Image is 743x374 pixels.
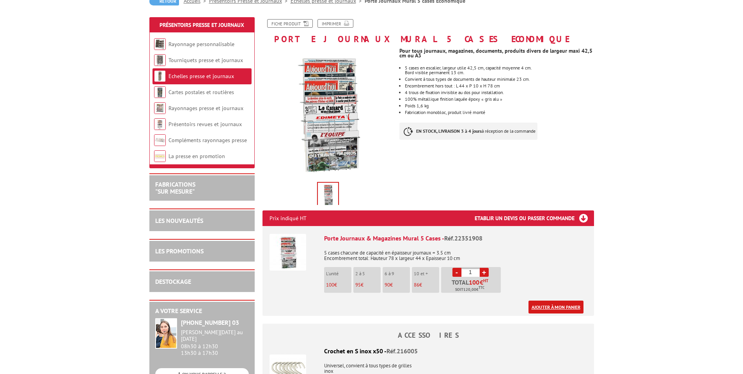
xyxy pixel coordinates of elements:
[168,73,234,80] a: Echelles presse et journaux
[385,282,410,288] p: €
[385,281,390,288] span: 90
[405,103,594,108] li: Poids 1,6 kg
[405,90,594,95] li: 4 trous de fixation invisible au dos pour installation.
[155,217,203,224] a: LES NOUVEAUTÉS
[405,77,594,82] li: Convient à tous types de documents de hauteur minimale 23 cm.
[168,41,234,48] a: Rayonnage personnalisable
[355,281,361,288] span: 95
[452,268,461,277] a: -
[262,331,594,339] h4: ACCESSOIRES
[181,319,239,326] strong: [PHONE_NUMBER] 03
[154,54,166,66] img: Tourniquets presse et journaux
[405,84,594,88] li: Encombrement hors tout : L 44 x P 10 x H 78 cm
[181,329,249,356] div: 08h30 à 12h30 13h30 à 17h30
[168,137,247,144] a: Compléments rayonnages presse
[154,86,166,98] img: Cartes postales et routières
[443,279,501,293] p: Total
[155,247,204,255] a: LES PROMOTIONS
[414,271,439,276] p: 10 et +
[154,70,166,82] img: Echelles presse et journaux
[154,38,166,50] img: Rayonnage personnalisable
[414,281,419,288] span: 86
[168,105,243,112] a: Rayonnages presse et journaux
[154,134,166,146] img: Compléments rayonnages presse
[317,19,353,28] a: Imprimer
[324,245,587,261] p: 5 cases chacune de capacité en épaisseur journaux = 3.5 cm Encombrement total: Hauteur 78 x large...
[326,271,351,276] p: L'unité
[270,347,587,356] div: Crochet en S inox x50 -
[455,287,484,293] span: Soit €
[324,234,587,243] div: Porte Journaux & Magazines Mural 5 Cases -
[399,47,592,59] strong: Pour tous journaux, magazines, documents, produits divers de largeur maxi 42,5 cm ou A3
[318,183,338,207] img: echelles_presse_22351908_2.jpg
[155,318,177,349] img: widget-service.jpg
[385,271,410,276] p: 6 à 9
[387,347,418,355] span: Réf.216005
[168,121,242,128] a: Présentoirs revues et journaux
[463,287,476,293] span: 120,00
[155,308,249,315] h2: A votre service
[267,19,313,28] a: Fiche produit
[355,282,381,288] p: €
[405,66,594,75] li: 5 cases en escalier, largeur utile 42,5 cm, capacité moyenne 4 cm. Bord visible permanent 13 cm.
[405,110,594,115] li: Fabrication monobloc, produit livré monté
[405,97,594,102] li: 100% métallique finition laquée époxy « gris alu »
[414,282,439,288] p: €
[416,128,482,134] strong: EN STOCK, LIVRAISON 3 à 4 jours
[168,89,234,96] a: Cartes postales et routières
[155,180,195,195] a: FABRICATIONS"Sur Mesure"
[270,210,307,226] p: Prix indiqué HT
[270,234,306,271] img: Porte Journaux & Magazines Mural 5 Cases
[480,279,483,285] span: €
[326,281,334,288] span: 100
[168,153,225,160] a: La presse en promotion
[483,278,488,283] sup: HT
[479,285,484,290] sup: TTC
[326,282,351,288] p: €
[469,279,480,285] span: 100
[181,329,249,342] div: [PERSON_NAME][DATE] au [DATE]
[528,301,583,313] a: Ajouter à mon panier
[355,271,381,276] p: 2 à 5
[154,102,166,114] img: Rayonnages presse et journaux
[444,234,482,242] span: Réf.22351908
[475,210,594,226] h3: Etablir un devis ou passer commande
[155,278,191,285] a: DESTOCKAGE
[154,118,166,130] img: Présentoirs revues et journaux
[160,21,244,28] a: Présentoirs Presse et Journaux
[262,48,394,179] img: echelles_presse_22351908_2.jpg
[399,123,537,140] p: à réception de la commande
[154,150,166,162] img: La presse en promotion
[168,57,243,64] a: Tourniquets presse et journaux
[480,268,489,277] a: +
